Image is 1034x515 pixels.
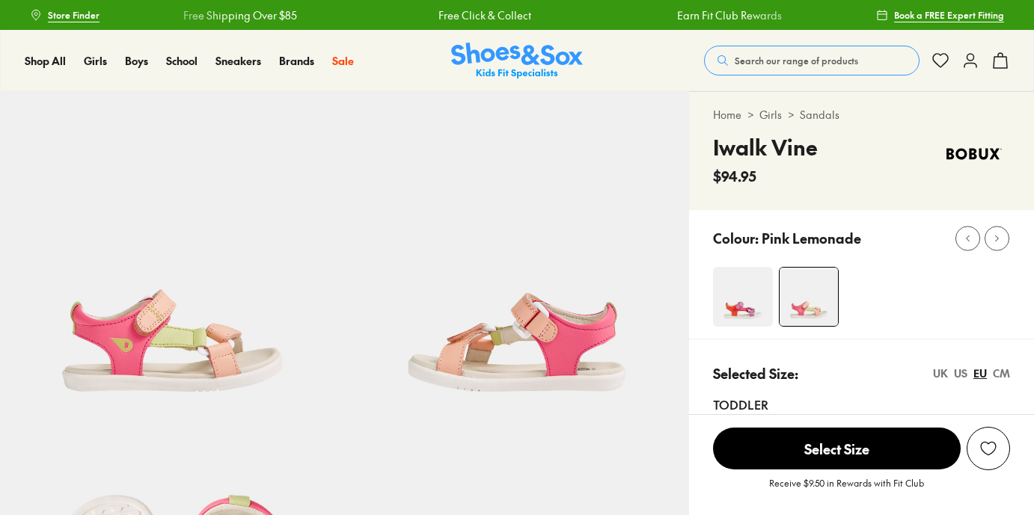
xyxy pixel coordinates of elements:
[84,53,107,69] a: Girls
[438,7,531,23] a: Free Click & Collect
[713,107,741,123] a: Home
[451,43,583,79] img: SNS_Logo_Responsive.svg
[938,132,1010,176] img: Vendor logo
[345,91,690,436] img: 5-553235_1
[166,53,198,69] a: School
[183,7,296,23] a: Free Shipping Over $85
[25,53,66,69] a: Shop All
[279,53,314,68] span: Brands
[713,228,759,248] p: Colour:
[125,53,148,68] span: Boys
[713,363,798,383] p: Selected Size:
[677,7,782,23] a: Earn Fit Club Rewards
[876,1,1004,28] a: Book a FREE Expert Fitting
[713,427,961,470] button: Select Size
[279,53,314,69] a: Brands
[780,268,838,326] img: 4-553234_1
[993,366,1010,381] div: CM
[332,53,354,68] span: Sale
[759,107,782,123] a: Girls
[332,53,354,69] a: Sale
[713,132,818,163] h4: Iwalk Vine
[735,54,858,67] span: Search our range of products
[713,166,756,186] span: $94.95
[713,267,773,327] img: 4-553239_1
[769,476,924,503] p: Receive $9.50 in Rewards with Fit Club
[713,428,961,469] span: Select Size
[48,8,100,22] span: Store Finder
[215,53,261,69] a: Sneakers
[973,366,987,381] div: EU
[762,228,861,248] p: Pink Lemonade
[215,53,261,68] span: Sneakers
[451,43,583,79] a: Shoes & Sox
[30,1,100,28] a: Store Finder
[894,8,1004,22] span: Book a FREE Expert Fitting
[713,107,1010,123] div: > >
[125,53,148,69] a: Boys
[800,107,839,123] a: Sandals
[967,427,1010,470] button: Add to Wishlist
[933,366,948,381] div: UK
[713,395,1010,413] div: Toddler
[954,366,967,381] div: US
[25,53,66,68] span: Shop All
[166,53,198,68] span: School
[704,46,920,75] button: Search our range of products
[84,53,107,68] span: Girls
